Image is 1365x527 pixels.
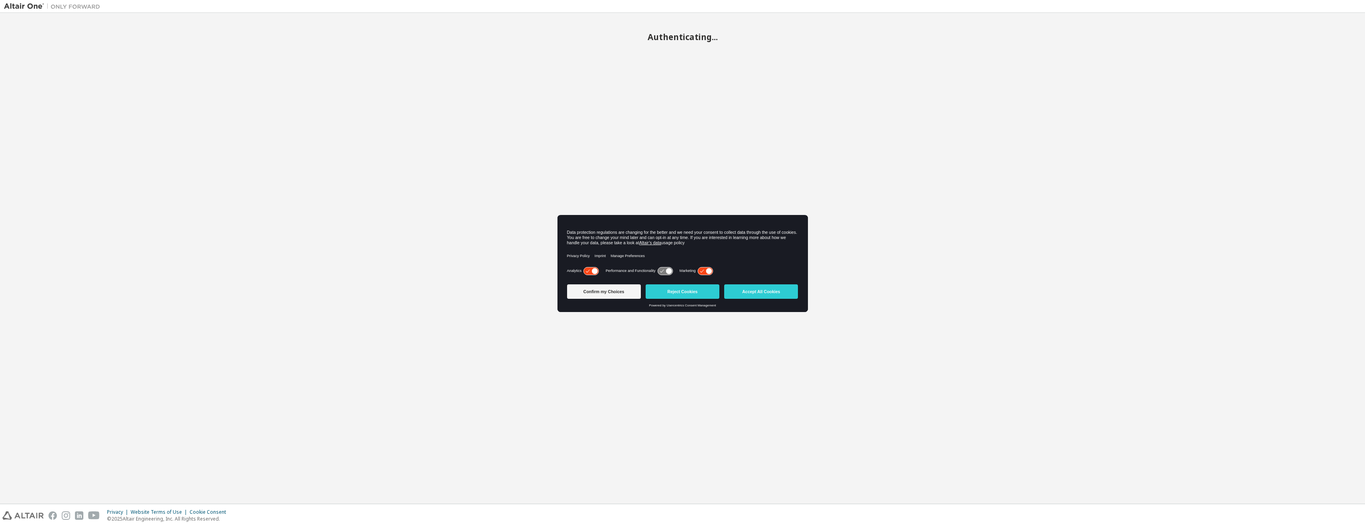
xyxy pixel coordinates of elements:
img: altair_logo.svg [2,511,44,520]
p: © 2025 Altair Engineering, Inc. All Rights Reserved. [107,515,231,522]
div: Privacy [107,509,131,515]
div: Website Terms of Use [131,509,190,515]
img: Altair One [4,2,104,10]
img: facebook.svg [48,511,57,520]
img: youtube.svg [88,511,100,520]
img: linkedin.svg [75,511,83,520]
h2: Authenticating... [4,32,1361,42]
img: instagram.svg [62,511,70,520]
div: Cookie Consent [190,509,231,515]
